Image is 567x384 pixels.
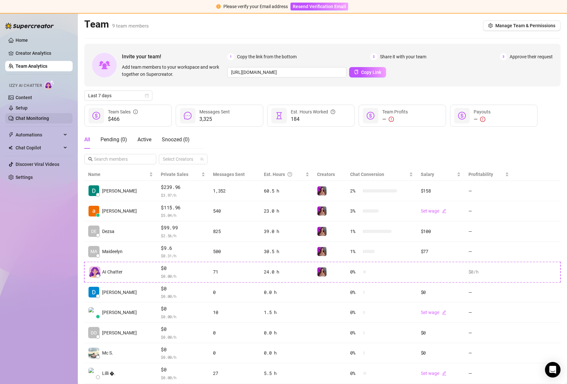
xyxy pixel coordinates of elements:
[442,310,446,315] span: edit
[290,3,348,10] button: Resend Verification Email
[367,112,374,120] span: dollar-circle
[89,266,100,278] img: izzy-ai-chatter-avatar-DDCN_rTZ.svg
[264,171,304,178] div: Est. Hours
[350,248,360,255] span: 1 %
[161,224,205,232] span: $99.99
[317,247,326,256] img: allison
[161,244,205,252] span: $9.6
[16,38,28,43] a: Home
[137,136,151,143] span: Active
[213,268,256,275] div: 71
[88,171,148,178] span: Name
[89,348,99,358] img: Mc Schnitcher
[44,80,54,89] img: AI Chatter
[84,168,157,181] th: Name
[88,91,148,100] span: Last 7 days
[291,108,335,115] div: Est. Hours Worked
[350,207,360,215] span: 3 %
[331,108,335,115] span: question-circle
[465,323,513,343] td: —
[458,112,466,120] span: dollar-circle
[264,207,309,215] div: 23.0 h
[16,48,67,58] a: Creator Analytics
[223,3,288,10] div: Please verify your Email address
[474,115,490,123] div: —
[349,67,386,77] button: Copy Link
[361,70,381,75] span: Copy Link
[350,309,360,316] span: 0 %
[102,309,137,316] span: [PERSON_NAME]
[313,168,346,181] th: Creators
[133,108,138,115] span: info-circle
[465,181,513,201] td: —
[264,228,309,235] div: 39.0 h
[350,349,360,356] span: 0 %
[317,267,326,276] img: allison
[264,349,309,356] div: 0.0 h
[108,108,138,115] div: Team Sales
[483,20,561,31] button: Manage Team & Permissions
[465,282,513,303] td: —
[545,362,561,378] div: Open Intercom Messenger
[213,207,256,215] div: 540
[510,53,553,60] span: Approve their request
[102,228,114,235] span: Dezsa
[16,143,62,153] span: Chat Copilot
[89,287,99,297] img: Donna Cora Jann…
[213,289,256,296] div: 0
[102,370,115,377] span: Lilli �.
[161,313,205,320] span: $ 0.00 /h
[161,285,205,293] span: $0
[474,109,490,114] span: Payouts
[161,305,205,313] span: $0
[488,23,493,28] span: setting
[216,4,221,9] span: exclamation-circle
[264,268,309,275] div: 24.0 h
[264,248,309,255] div: 30.5 h
[184,112,192,120] span: message
[465,343,513,364] td: —
[421,371,446,376] a: Set wageedit
[102,207,137,215] span: [PERSON_NAME]
[161,172,188,177] span: Private Sales
[291,115,335,123] span: 184
[161,354,205,360] span: $ 0.00 /h
[293,4,346,9] span: Resend Verification Email
[88,157,93,161] span: search
[380,53,426,60] span: Share it with your team
[442,371,446,376] span: edit
[421,349,461,356] div: $0
[237,53,297,60] span: Copy the link from the bottom
[89,307,99,318] img: Alex
[264,329,309,336] div: 0.0 h
[102,289,137,296] span: [PERSON_NAME]
[94,156,147,163] input: Search members
[112,23,149,29] span: 9 team members
[317,227,326,236] img: allison
[288,171,292,178] span: question-circle
[84,18,149,30] h2: Team
[421,310,446,315] a: Set wageedit
[213,228,256,235] div: 825
[8,145,13,150] img: Chat Copilot
[227,53,234,60] span: 1
[91,228,97,235] span: DE
[382,115,408,123] div: —
[465,302,513,323] td: —
[213,248,256,255] div: 500
[161,346,205,354] span: $0
[213,349,256,356] div: 0
[275,112,283,120] span: hourglass
[389,117,394,122] span: exclamation-circle
[122,64,225,78] span: Add team members to your workspace and work together on Supercreator.
[161,366,205,374] span: $0
[200,157,204,161] span: team
[161,374,205,381] span: $ 0.00 /h
[421,228,461,235] div: $100
[162,136,190,143] span: Snoozed ( 0 )
[161,252,205,259] span: $ 0.31 /h
[465,201,513,222] td: —
[161,293,205,299] span: $ 0.00 /h
[421,248,461,255] div: $77
[350,228,360,235] span: 1 %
